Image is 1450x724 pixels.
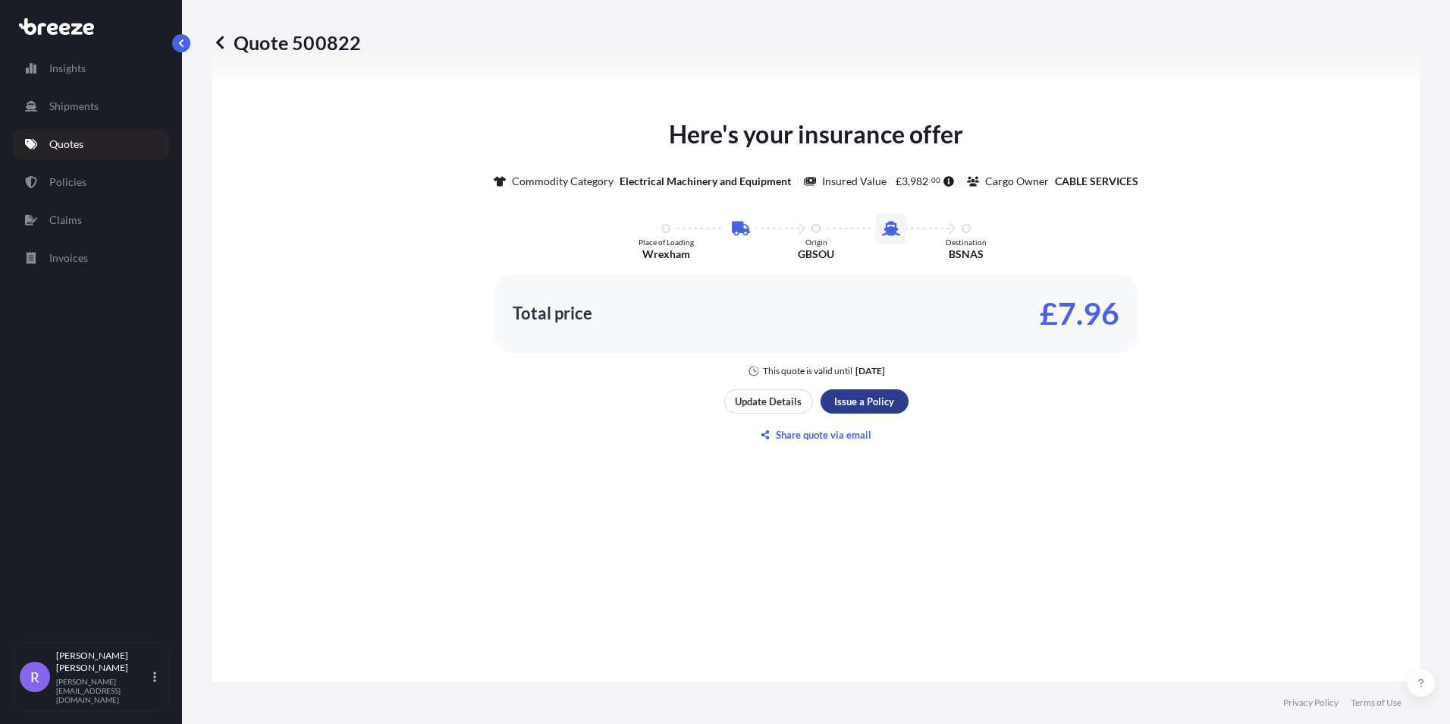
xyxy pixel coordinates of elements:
[639,238,694,247] p: Place of Loading
[56,677,150,704] p: [PERSON_NAME][EMAIL_ADDRESS][DOMAIN_NAME]
[669,116,963,153] p: Here's your insurance offer
[1283,697,1339,709] a: Privacy Policy
[30,669,39,685] span: R
[49,61,86,76] p: Insights
[513,306,592,321] p: Total price
[776,427,871,442] p: Share quote via email
[49,99,99,114] p: Shipments
[805,238,827,247] p: Origin
[212,30,361,55] p: Quote 500822
[949,247,984,262] p: BSNAS
[13,129,169,159] a: Quotes
[13,91,169,121] a: Shipments
[13,53,169,83] a: Insights
[929,178,931,183] span: .
[985,174,1049,189] p: Cargo Owner
[642,247,690,262] p: Wrexham
[822,174,887,189] p: Insured Value
[735,394,802,409] p: Update Details
[902,176,908,187] span: 3
[56,650,150,674] p: [PERSON_NAME] [PERSON_NAME]
[908,176,910,187] span: ,
[763,365,852,377] p: This quote is valid until
[724,423,909,447] button: Share quote via email
[49,212,82,228] p: Claims
[13,167,169,197] a: Policies
[931,178,940,183] span: 00
[798,247,834,262] p: GBSOU
[49,175,86,190] p: Policies
[1055,174,1138,189] p: CABLE SERVICES
[1040,301,1119,326] p: £7.96
[1351,697,1401,709] a: Terms of Use
[910,176,928,187] span: 982
[821,389,909,414] button: Issue a Policy
[946,238,987,247] p: Destination
[49,137,83,152] p: Quotes
[896,176,902,187] span: £
[13,243,169,273] a: Invoices
[834,394,894,409] p: Issue a Policy
[724,389,813,414] button: Update Details
[620,174,791,189] p: Electrical Machinery and Equipment
[855,365,885,377] p: [DATE]
[49,250,88,266] p: Invoices
[512,174,614,189] p: Commodity Category
[13,205,169,235] a: Claims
